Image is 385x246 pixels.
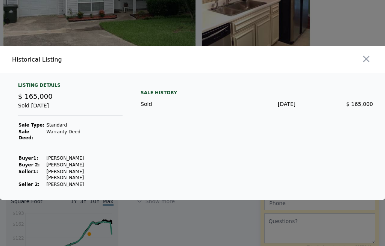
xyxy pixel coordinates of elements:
[18,102,123,116] div: Sold [DATE]
[18,92,53,100] span: $ 165,000
[18,162,40,168] strong: Buyer 2:
[18,122,44,128] strong: Sale Type:
[18,155,38,161] strong: Buyer 1 :
[346,101,373,107] span: $ 165,000
[18,129,33,140] strong: Sale Deed:
[46,181,123,188] td: [PERSON_NAME]
[141,100,218,108] div: Sold
[46,122,123,128] td: Standard
[46,155,123,161] td: [PERSON_NAME]
[18,182,39,187] strong: Seller 2:
[12,55,189,64] div: Historical Listing
[46,128,123,141] td: Warranty Deed
[18,169,38,174] strong: Seller 1 :
[218,100,296,108] div: [DATE]
[18,82,123,91] div: Listing Details
[46,161,123,168] td: [PERSON_NAME]
[46,168,123,181] td: [PERSON_NAME] [PERSON_NAME]
[141,88,373,97] div: Sale History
